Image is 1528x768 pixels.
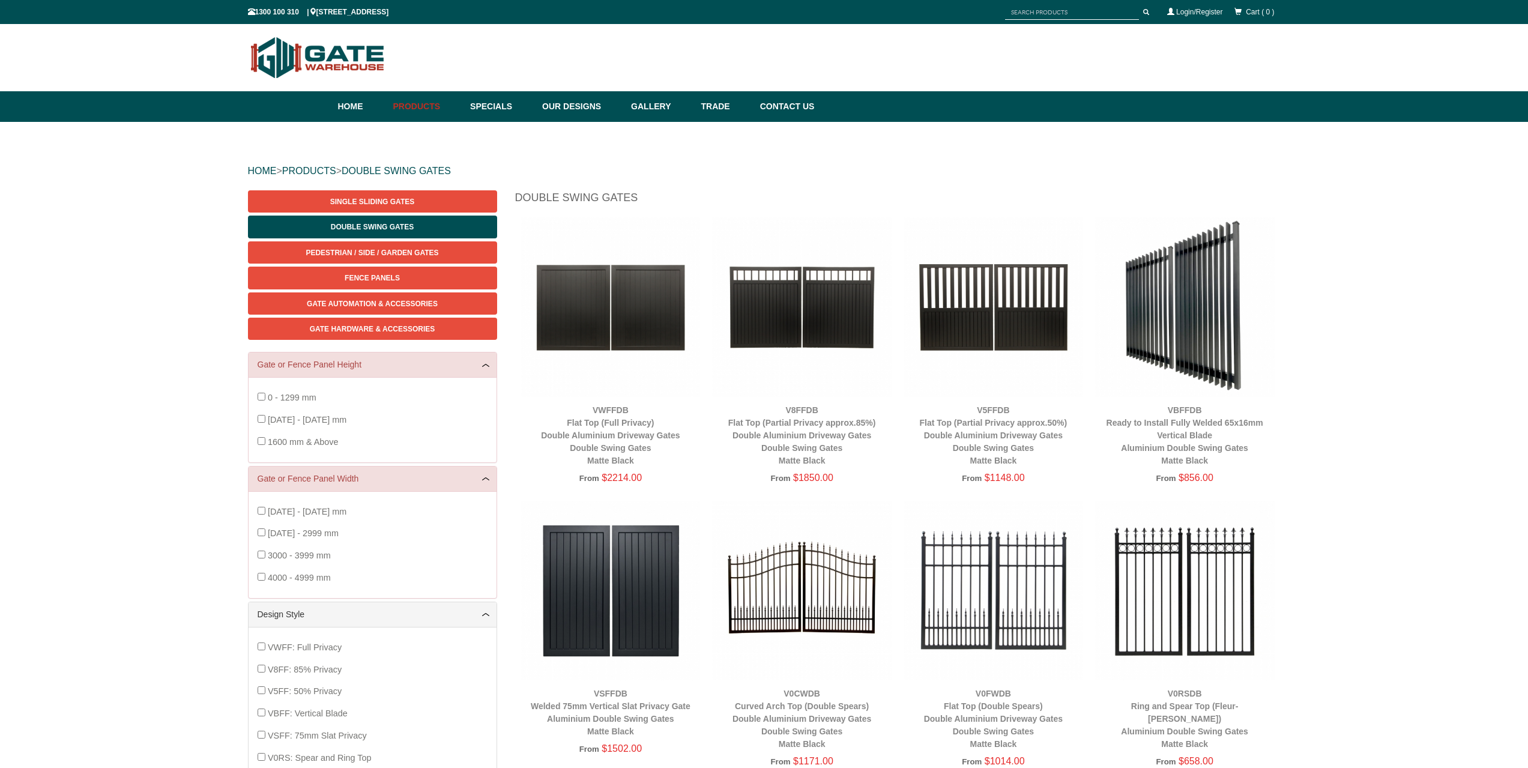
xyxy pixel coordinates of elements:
[387,91,465,122] a: Products
[924,689,1063,749] a: V0FWDBFlat Top (Double Spears)Double Aluminium Driveway GatesDouble Swing GatesMatte Black
[521,217,701,397] img: VWFFDB - Flat Top (Full Privacy) - Double Aluminium Driveway Gates - Double Swing Gates - Matte B...
[268,437,339,447] span: 1600 mm & Above
[579,474,599,483] span: From
[793,473,833,483] span: $1850.00
[1179,473,1213,483] span: $856.00
[770,474,790,483] span: From
[1156,474,1176,483] span: From
[338,91,387,122] a: Home
[712,501,892,680] img: V0CWDB - Curved Arch Top (Double Spears) - Double Aluminium Driveway Gates - Double Swing Gates -...
[1179,756,1213,766] span: $658.00
[1107,405,1263,465] a: VBFFDBReady to Install Fully Welded 65x16mm Vertical BladeAluminium Double Swing GatesMatte Black
[268,686,342,696] span: V5FF: 50% Privacy
[962,474,982,483] span: From
[268,665,342,674] span: V8FF: 85% Privacy
[695,91,753,122] a: Trade
[258,358,488,371] a: Gate or Fence Panel Height
[904,217,1083,397] img: V5FFDB - Flat Top (Partial Privacy approx.50%) - Double Aluminium Driveway Gates - Double Swing G...
[920,405,1067,465] a: V5FFDBFlat Top (Partial Privacy approx.50%)Double Aluminium Driveway GatesDouble Swing GatesMatte...
[248,152,1281,190] div: > >
[602,743,642,754] span: $1502.00
[268,528,339,538] span: [DATE] - 2999 mm
[342,166,451,176] a: DOUBLE SWING GATES
[331,223,414,231] span: Double Swing Gates
[625,91,695,122] a: Gallery
[541,405,680,465] a: VWFFDBFlat Top (Full Privacy)Double Aluminium Driveway GatesDouble Swing GatesMatte Black
[248,190,497,213] a: Single Sliding Gates
[330,198,414,206] span: Single Sliding Gates
[345,274,400,282] span: Fence Panels
[248,30,388,85] img: Gate Warehouse
[268,731,367,740] span: VSFF: 75mm Slat Privacy
[985,756,1025,766] span: $1014.00
[1095,501,1275,680] img: V0RSDB - Ring and Spear Top (Fleur-de-lis) - Aluminium Double Swing Gates - Matte Black - Gate Wa...
[268,507,346,516] span: [DATE] - [DATE] mm
[732,689,871,749] a: V0CWDBCurved Arch Top (Double Spears)Double Aluminium Driveway GatesDouble Swing GatesMatte Black
[248,8,389,16] span: 1300 100 310 | [STREET_ADDRESS]
[515,190,1281,211] h1: Double Swing Gates
[1176,8,1222,16] a: Login/Register
[248,292,497,315] a: Gate Automation & Accessories
[1005,5,1139,20] input: SEARCH PRODUCTS
[712,217,892,397] img: V8FFDB - Flat Top (Partial Privacy approx.85%) - Double Aluminium Driveway Gates - Double Swing G...
[248,166,277,176] a: HOME
[1095,217,1275,397] img: VBFFDB - Ready to Install Fully Welded 65x16mm Vertical Blade - Aluminium Double Swing Gates - Ma...
[248,318,497,340] a: Gate Hardware & Accessories
[904,501,1083,680] img: V0FWDB - Flat Top (Double Spears) - Double Aluminium Driveway Gates - Double Swing Gates - Matte ...
[793,756,833,766] span: $1171.00
[310,325,435,333] span: Gate Hardware & Accessories
[268,573,331,582] span: 4000 - 4999 mm
[268,753,372,763] span: V0RS: Spear and Ring Top
[579,745,599,754] span: From
[770,757,790,766] span: From
[282,166,336,176] a: PRODUCTS
[754,91,815,122] a: Contact Us
[985,473,1025,483] span: $1148.00
[268,415,346,425] span: [DATE] - [DATE] mm
[464,91,536,122] a: Specials
[728,405,876,465] a: V8FFDBFlat Top (Partial Privacy approx.85%)Double Aluminium Driveway GatesDouble Swing GatesMatte...
[258,608,488,621] a: Design Style
[248,241,497,264] a: Pedestrian / Side / Garden Gates
[962,757,982,766] span: From
[306,249,438,257] span: Pedestrian / Side / Garden Gates
[536,91,625,122] a: Our Designs
[531,689,690,736] a: VSFFDBWelded 75mm Vertical Slat Privacy GateAluminium Double Swing GatesMatte Black
[1121,689,1248,749] a: V0RSDBRing and Spear Top (Fleur-[PERSON_NAME])Aluminium Double Swing GatesMatte Black
[307,300,438,308] span: Gate Automation & Accessories
[248,216,497,238] a: Double Swing Gates
[268,643,342,652] span: VWFF: Full Privacy
[268,709,348,718] span: VBFF: Vertical Blade
[258,473,488,485] a: Gate or Fence Panel Width
[268,393,316,402] span: 0 - 1299 mm
[521,501,701,680] img: VSFFDB - Welded 75mm Vertical Slat Privacy Gate - Aluminium Double Swing Gates - Matte Black - Ga...
[1246,8,1274,16] span: Cart ( 0 )
[1156,757,1176,766] span: From
[268,551,331,560] span: 3000 - 3999 mm
[248,267,497,289] a: Fence Panels
[602,473,642,483] span: $2214.00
